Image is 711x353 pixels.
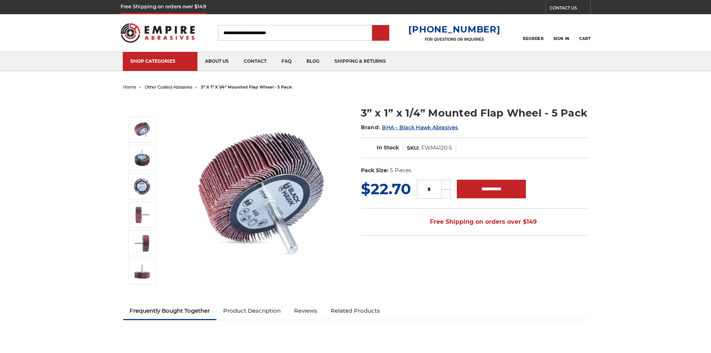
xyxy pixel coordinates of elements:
[324,303,387,319] a: Related Products
[579,36,590,41] span: Cart
[130,58,190,64] div: SHOP CATEGORIES
[133,205,152,224] img: Mounted flap wheel for abrasive sanding
[407,144,420,152] dt: SKU:
[123,303,217,319] a: Frequently Bought Together
[421,144,452,152] dd: FWM4120-5
[412,214,537,229] span: Free Shipping on orders over $149
[373,26,388,41] input: Submit
[287,303,324,319] a: Reviews
[377,144,399,151] span: In Stock
[361,180,411,198] span: $22.70
[382,124,458,131] a: BHA - Black Hawk Abrasives
[133,262,152,281] img: Mounted flap wheel - shank mounted
[123,52,197,71] a: SHOP CATEGORIES
[123,84,136,90] a: home
[408,24,500,35] a: [PHONE_NUMBER]
[133,149,152,167] img: Abrasive mounted flap wheel
[216,303,287,319] a: Product Description
[523,25,543,41] a: Reorder
[390,167,411,174] dd: 5 Pieces
[133,177,152,196] img: Mounted flap wheel for pipe polishing
[145,84,192,90] a: other coated abrasives
[361,167,389,174] dt: Pack Size:
[236,52,274,71] a: contact
[408,37,500,42] p: FOR QUESTIONS OR INQUIRIES
[121,18,195,47] img: Empire Abrasives
[361,124,380,131] span: Brand:
[579,25,590,41] a: Cart
[361,106,588,120] h1: 3” x 1” x 1/4” Mounted Flap Wheel - 5 Pack
[327,52,393,71] a: shipping & returns
[197,52,236,71] a: about us
[187,118,336,267] img: Mounted flap wheel with 1/4" Shank
[553,36,570,41] span: Sign In
[523,36,543,41] span: Reorder
[133,234,152,253] img: Mounted flapper wheel for drill or grinder
[201,84,292,90] span: 3” x 1” x 1/4” mounted flap wheel - 5 pack
[274,52,299,71] a: faq
[133,120,152,139] img: Mounted flap wheel with 1/4" Shank
[299,52,327,71] a: blog
[550,4,590,14] a: CONTACT US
